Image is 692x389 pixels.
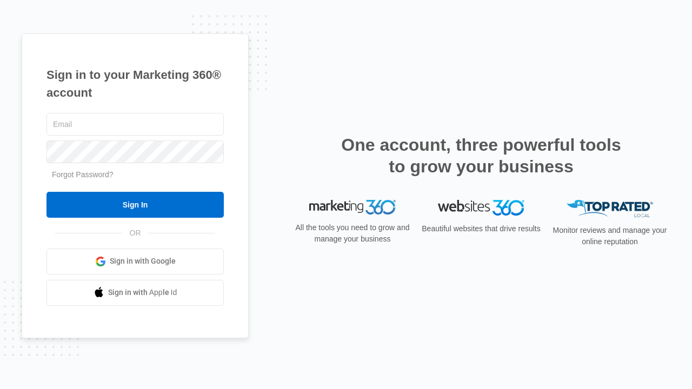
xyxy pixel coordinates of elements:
[549,225,670,247] p: Monitor reviews and manage your online reputation
[338,134,624,177] h2: One account, three powerful tools to grow your business
[421,223,542,234] p: Beautiful websites that drive results
[122,227,149,239] span: OR
[46,280,224,306] a: Sign in with Apple Id
[438,200,524,216] img: Websites 360
[46,66,224,102] h1: Sign in to your Marketing 360® account
[292,222,413,245] p: All the tools you need to grow and manage your business
[46,249,224,274] a: Sign in with Google
[110,256,176,267] span: Sign in with Google
[108,287,177,298] span: Sign in with Apple Id
[46,113,224,136] input: Email
[46,192,224,218] input: Sign In
[52,170,114,179] a: Forgot Password?
[567,200,653,218] img: Top Rated Local
[309,200,396,215] img: Marketing 360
